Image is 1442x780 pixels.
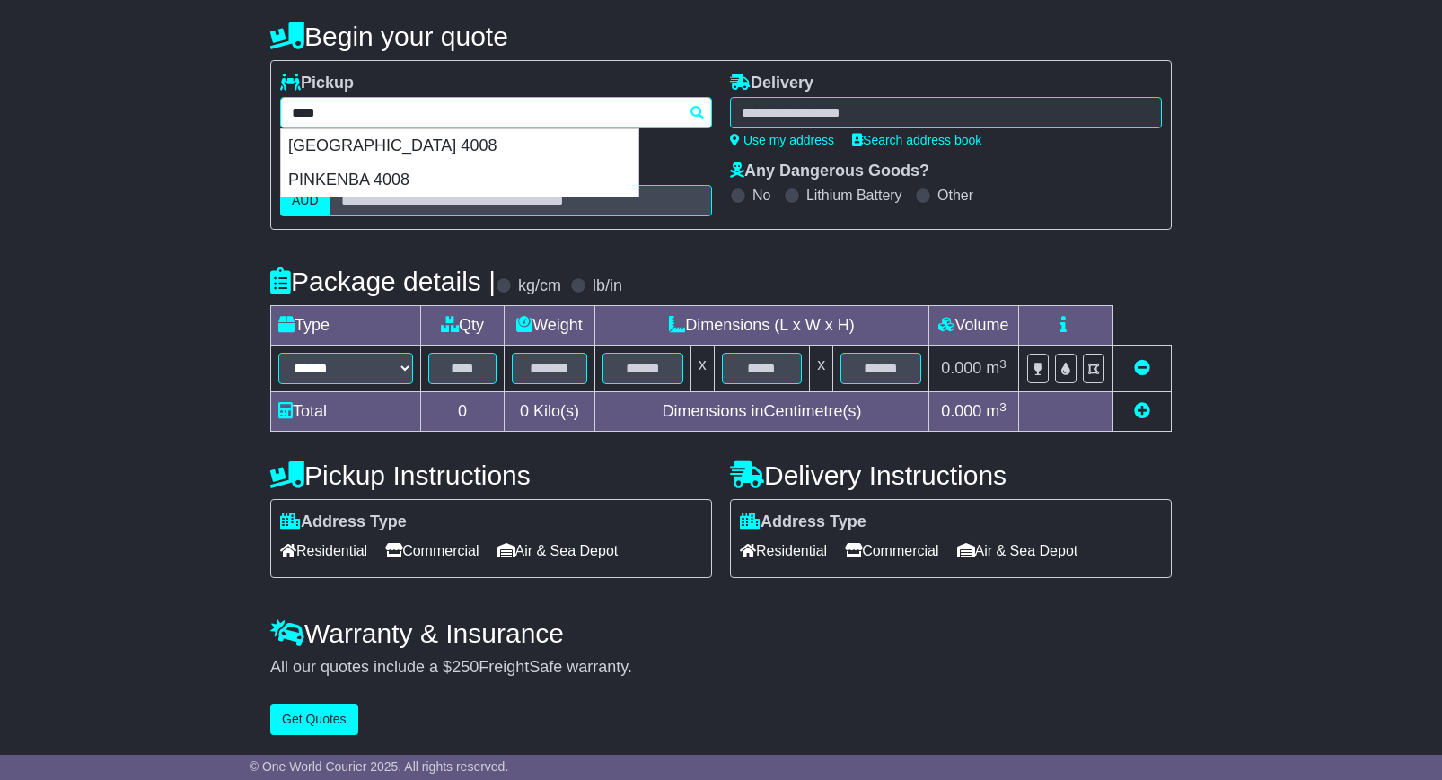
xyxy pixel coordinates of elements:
span: 250 [452,658,479,676]
td: Volume [928,306,1018,346]
div: [GEOGRAPHIC_DATA] 4008 [281,129,638,163]
label: Any Dangerous Goods? [730,162,929,181]
span: Residential [740,537,827,565]
button: Get Quotes [270,704,358,735]
span: 0 [520,402,529,420]
span: Air & Sea Depot [957,537,1078,565]
td: x [690,346,714,392]
a: Search address book [852,133,981,147]
label: Pickup [280,74,354,93]
label: lb/in [593,276,622,296]
sup: 3 [999,400,1007,414]
td: x [810,346,833,392]
h4: Warranty & Insurance [270,618,1172,648]
div: PINKENBA 4008 [281,163,638,197]
label: Address Type [280,513,407,532]
h4: Pickup Instructions [270,460,712,490]
td: Weight [505,306,595,346]
td: Type [271,306,421,346]
span: 0.000 [941,402,981,420]
a: Remove this item [1134,359,1150,377]
td: Dimensions (L x W x H) [594,306,928,346]
div: All our quotes include a $ FreightSafe warranty. [270,658,1172,678]
span: Commercial [385,537,479,565]
td: 0 [421,392,505,432]
span: Residential [280,537,367,565]
h4: Delivery Instructions [730,460,1172,490]
td: Kilo(s) [505,392,595,432]
h4: Package details | [270,267,496,296]
td: Dimensions in Centimetre(s) [594,392,928,432]
span: m [986,359,1007,377]
td: Qty [421,306,505,346]
td: Total [271,392,421,432]
label: Delivery [730,74,813,93]
span: m [986,402,1007,420]
label: Other [937,187,973,204]
span: 0.000 [941,359,981,377]
label: Address Type [740,513,866,532]
label: kg/cm [518,276,561,296]
label: AUD [280,185,330,216]
label: Lithium Battery [806,187,902,204]
typeahead: Please provide city [280,97,712,128]
span: Commercial [845,537,938,565]
h4: Begin your quote [270,22,1172,51]
sup: 3 [999,357,1007,371]
span: © One World Courier 2025. All rights reserved. [250,759,509,774]
span: Air & Sea Depot [497,537,619,565]
a: Add new item [1134,402,1150,420]
a: Use my address [730,133,834,147]
label: No [752,187,770,204]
